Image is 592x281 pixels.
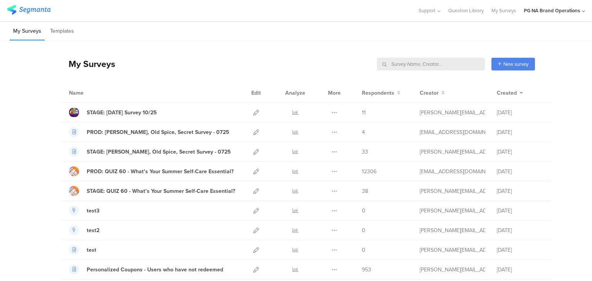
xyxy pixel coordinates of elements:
[284,83,307,102] div: Analyze
[87,187,235,195] div: STAGE: QUIZ 60 - What’s Your Summer Self-Care Essential?
[497,148,543,156] div: [DATE]
[69,166,234,176] a: PROD: QUIZ 60 - What’s Your Summer Self-Care Essential?
[69,186,235,196] a: STAGE: QUIZ 60 - What’s Your Summer Self-Care Essential?
[69,107,157,117] a: STAGE: [DATE] Survey 10/25
[420,167,485,176] div: kumar.h.7@pg.com
[69,147,231,157] a: STAGE: [PERSON_NAME], Old Spice, Secret Survey - 0725
[420,128,485,136] div: yadav.vy.3@pg.com
[420,187,485,195] div: shirley.j@pg.com
[87,167,234,176] div: PROD: QUIZ 60 - What’s Your Summer Self-Care Essential?
[87,266,223,274] div: Personalized Coupons - Users who have not redeemed
[497,207,543,215] div: [DATE]
[524,7,580,14] div: PG NA Brand Operations
[69,225,99,235] a: test2
[362,226,365,234] span: 0
[362,128,365,136] span: 4
[503,60,528,68] span: New survey
[87,148,231,156] div: STAGE: Olay, Old Spice, Secret Survey - 0725
[362,148,368,156] span: 33
[10,22,45,40] li: My Surveys
[377,58,485,70] input: Survey Name, Creator...
[362,187,368,195] span: 38
[419,7,436,14] span: Support
[497,128,543,136] div: [DATE]
[420,89,445,97] button: Creator
[420,109,485,117] div: shirley.j@pg.com
[420,246,485,254] div: larson.m@pg.com
[87,226,99,234] div: test2
[420,89,439,97] span: Creator
[362,109,366,117] span: 11
[87,246,96,254] div: test
[69,264,223,274] a: Personalized Coupons - Users who have not redeemed
[248,83,264,102] div: Edit
[87,109,157,117] div: STAGE: Diwali Survey 10/25
[420,207,485,215] div: larson.m@pg.com
[326,83,343,102] div: More
[420,266,485,274] div: larson.m@pg.com
[7,5,50,15] img: segmanta logo
[362,167,377,176] span: 12306
[362,207,365,215] span: 0
[497,187,543,195] div: [DATE]
[497,167,543,176] div: [DATE]
[87,128,229,136] div: PROD: Olay, Old Spice, Secret Survey - 0725
[61,57,115,70] div: My Surveys
[69,206,99,216] a: test3
[497,89,523,97] button: Created
[497,89,517,97] span: Created
[420,226,485,234] div: larson.m@pg.com
[497,226,543,234] div: [DATE]
[87,207,99,215] div: test3
[47,22,77,40] li: Templates
[362,266,371,274] span: 953
[69,127,229,137] a: PROD: [PERSON_NAME], Old Spice, Secret Survey - 0725
[69,89,115,97] div: Name
[420,148,485,156] div: shirley.j@pg.com
[362,89,394,97] span: Respondents
[497,246,543,254] div: [DATE]
[497,109,543,117] div: [DATE]
[362,246,365,254] span: 0
[362,89,400,97] button: Respondents
[69,245,96,255] a: test
[497,266,543,274] div: [DATE]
